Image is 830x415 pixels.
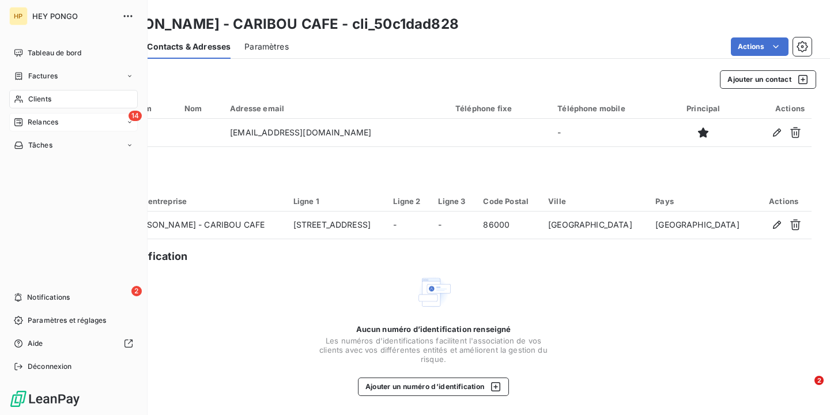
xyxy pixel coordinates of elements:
[9,7,28,25] div: HP
[147,41,231,52] span: Contacts & Adresses
[28,315,106,326] span: Paramètres et réglages
[131,286,142,296] span: 2
[541,212,648,239] td: [GEOGRAPHIC_DATA]
[27,292,70,303] span: Notifications
[28,94,51,104] span: Clients
[655,197,749,206] div: Pays
[358,378,510,396] button: Ajouter un numéro d’identification
[720,70,816,89] button: Ajouter un contact
[386,212,431,239] td: -
[184,104,216,113] div: Nom
[814,376,824,385] span: 2
[129,111,142,121] span: 14
[791,376,818,403] iframe: Intercom live chat
[415,274,452,311] img: Empty state
[28,338,43,349] span: Aide
[318,336,549,364] span: Les numéros d'identifications facilitent l'association de vos clients avec vos différentes entité...
[476,212,541,239] td: 86000
[393,197,424,206] div: Ligne 2
[28,140,52,150] span: Tâches
[548,197,642,206] div: Ville
[293,197,380,206] div: Ligne 1
[731,37,788,56] button: Actions
[28,71,58,81] span: Factures
[763,197,805,206] div: Actions
[32,12,115,21] span: HEY PONGO
[223,119,448,146] td: [EMAIL_ADDRESS][DOMAIN_NAME]
[101,14,459,35] h3: [PERSON_NAME] - CARIBOU CAFE - cli_50c1dad828
[230,104,442,113] div: Adresse email
[122,212,286,239] td: [PERSON_NAME] - CARIBOU CAFE
[129,197,280,206] div: Nom entreprise
[676,104,731,113] div: Principal
[28,361,72,372] span: Déconnexion
[244,41,289,52] span: Paramètres
[9,390,81,408] img: Logo LeanPay
[483,197,534,206] div: Code Postal
[286,212,387,239] td: [STREET_ADDRESS]
[648,212,756,239] td: [GEOGRAPHIC_DATA]
[550,119,669,146] td: -
[356,325,511,334] span: Aucun numéro d’identification renseigné
[28,117,58,127] span: Relances
[557,104,662,113] div: Téléphone mobile
[438,197,469,206] div: Ligne 3
[431,212,476,239] td: -
[745,104,805,113] div: Actions
[9,334,138,353] a: Aide
[455,104,544,113] div: Téléphone fixe
[28,48,81,58] span: Tableau de bord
